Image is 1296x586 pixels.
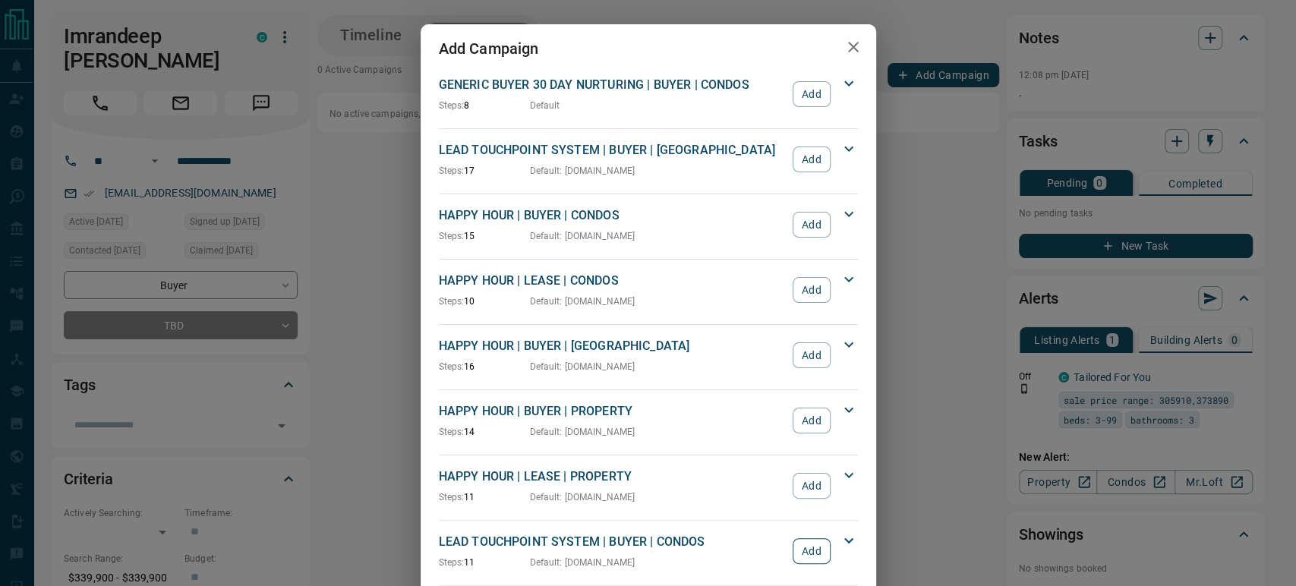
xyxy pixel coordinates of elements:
[439,490,530,504] p: 11
[530,295,635,308] p: Default : [DOMAIN_NAME]
[439,337,786,355] p: HAPPY HOUR | BUYER | [GEOGRAPHIC_DATA]
[439,402,786,421] p: HAPPY HOUR | BUYER | PROPERTY
[439,76,786,94] p: GENERIC BUYER 30 DAY NURTURING | BUYER | CONDOS
[793,81,830,107] button: Add
[530,556,635,569] p: Default : [DOMAIN_NAME]
[530,425,635,439] p: Default : [DOMAIN_NAME]
[439,165,465,176] span: Steps:
[439,360,530,373] p: 16
[439,272,786,290] p: HAPPY HOUR | LEASE | CONDOS
[793,146,830,172] button: Add
[439,361,465,372] span: Steps:
[439,269,858,311] div: HAPPY HOUR | LEASE | CONDOSSteps:10Default: [DOMAIN_NAME]Add
[439,164,530,178] p: 17
[439,296,465,307] span: Steps:
[439,295,530,308] p: 10
[439,399,858,442] div: HAPPY HOUR | BUYER | PROPERTYSteps:14Default: [DOMAIN_NAME]Add
[439,556,530,569] p: 11
[439,100,465,111] span: Steps:
[793,277,830,303] button: Add
[530,229,635,243] p: Default : [DOMAIN_NAME]
[421,24,557,73] h2: Add Campaign
[530,164,635,178] p: Default : [DOMAIN_NAME]
[439,465,858,507] div: HAPPY HOUR | LEASE | PROPERTYSteps:11Default: [DOMAIN_NAME]Add
[439,557,465,568] span: Steps:
[439,334,858,376] div: HAPPY HOUR | BUYER | [GEOGRAPHIC_DATA]Steps:16Default: [DOMAIN_NAME]Add
[439,533,786,551] p: LEAD TOUCHPOINT SYSTEM | BUYER | CONDOS
[793,408,830,433] button: Add
[793,342,830,368] button: Add
[439,138,858,181] div: LEAD TOUCHPOINT SYSTEM | BUYER | [GEOGRAPHIC_DATA]Steps:17Default: [DOMAIN_NAME]Add
[439,468,786,486] p: HAPPY HOUR | LEASE | PROPERTY
[439,492,465,503] span: Steps:
[439,73,858,115] div: GENERIC BUYER 30 DAY NURTURING | BUYER | CONDOSSteps:8DefaultAdd
[530,490,635,504] p: Default : [DOMAIN_NAME]
[439,425,530,439] p: 14
[439,530,858,572] div: LEAD TOUCHPOINT SYSTEM | BUYER | CONDOSSteps:11Default: [DOMAIN_NAME]Add
[530,99,560,112] p: Default
[530,360,635,373] p: Default : [DOMAIN_NAME]
[439,99,530,112] p: 8
[439,231,465,241] span: Steps:
[439,141,786,159] p: LEAD TOUCHPOINT SYSTEM | BUYER | [GEOGRAPHIC_DATA]
[793,212,830,238] button: Add
[793,538,830,564] button: Add
[439,206,786,225] p: HAPPY HOUR | BUYER | CONDOS
[793,473,830,499] button: Add
[439,203,858,246] div: HAPPY HOUR | BUYER | CONDOSSteps:15Default: [DOMAIN_NAME]Add
[439,229,530,243] p: 15
[439,427,465,437] span: Steps:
